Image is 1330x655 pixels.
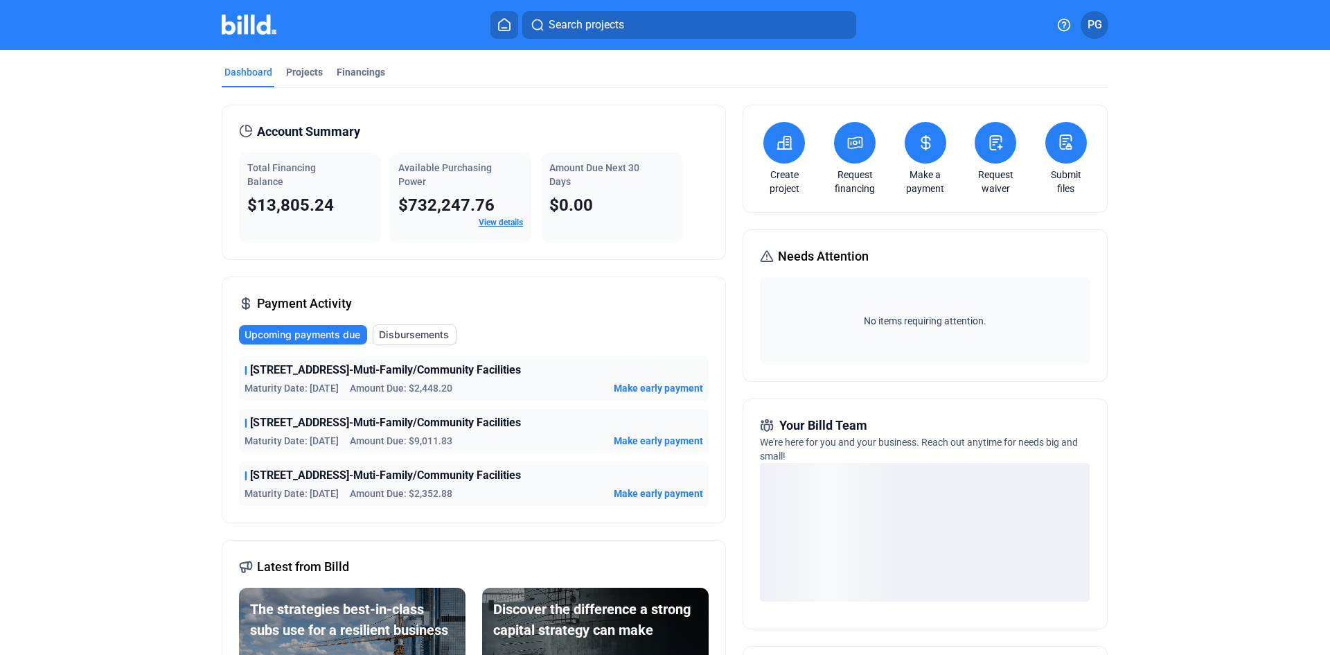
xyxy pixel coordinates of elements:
span: No items requiring attention. [765,314,1084,328]
span: [STREET_ADDRESS]-Muti-Family/Community Facilities [250,362,521,378]
span: Latest from Billd [257,557,349,577]
span: Account Summary [257,122,360,141]
button: Make early payment [614,487,703,500]
span: Maturity Date: [DATE] [245,487,339,500]
a: View details [479,218,523,227]
span: Amount Due: $9,011.83 [350,434,452,448]
span: $732,247.76 [398,195,495,215]
span: [STREET_ADDRESS]-Muti-Family/Community Facilities [250,414,521,431]
div: Projects [286,65,323,79]
span: Available Purchasing Power [398,162,492,187]
span: Your Billd Team [779,416,867,435]
div: loading [760,463,1090,602]
a: Request waiver [971,168,1020,195]
span: Disbursements [379,328,449,342]
a: Request financing [831,168,879,195]
span: [STREET_ADDRESS]-Muti-Family/Community Facilities [250,467,521,484]
span: Payment Activity [257,294,352,313]
span: Maturity Date: [DATE] [245,434,339,448]
span: Needs Attention [778,247,869,266]
a: Submit files [1042,168,1090,195]
button: Make early payment [614,434,703,448]
span: Maturity Date: [DATE] [245,381,339,395]
span: We're here for you and your business. Reach out anytime for needs big and small! [760,437,1078,462]
span: Total Financing Balance [247,162,316,187]
div: The strategies best-in-class subs use for a resilient business [250,599,454,640]
button: Search projects [522,11,856,39]
button: PG [1081,11,1108,39]
span: Amount Due: $2,448.20 [350,381,452,395]
a: Create project [760,168,808,195]
span: $0.00 [549,195,593,215]
img: Billd Company Logo [222,15,276,35]
div: Financings [337,65,385,79]
span: PG [1088,17,1102,33]
span: Amount Due: $2,352.88 [350,487,452,500]
div: Discover the difference a strong capital strategy can make [493,599,698,640]
button: Upcoming payments due [239,325,367,344]
button: Disbursements [373,324,456,345]
span: Upcoming payments due [245,328,360,342]
div: Dashboard [224,65,272,79]
button: Make early payment [614,381,703,395]
span: Amount Due Next 30 Days [549,162,639,187]
a: Make a payment [901,168,950,195]
span: Search projects [549,17,624,33]
span: $13,805.24 [247,195,334,215]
